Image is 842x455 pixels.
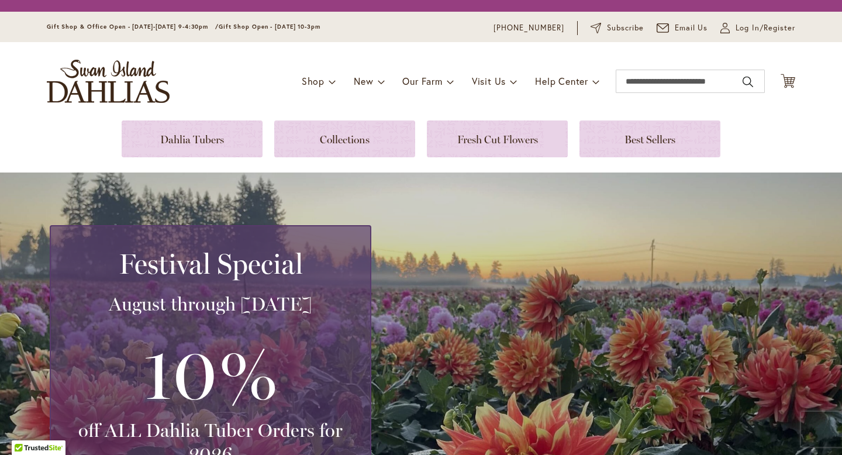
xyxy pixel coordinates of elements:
h3: 10% [65,328,356,419]
h3: August through [DATE] [65,292,356,316]
span: Our Farm [402,75,442,87]
a: Email Us [657,22,708,34]
span: Email Us [675,22,708,34]
a: [PHONE_NUMBER] [494,22,564,34]
span: Shop [302,75,325,87]
span: Help Center [535,75,588,87]
a: store logo [47,60,170,103]
a: Subscribe [591,22,644,34]
span: Gift Shop Open - [DATE] 10-3pm [219,23,320,30]
span: Subscribe [607,22,644,34]
a: Log In/Register [720,22,795,34]
span: New [354,75,373,87]
span: Gift Shop & Office Open - [DATE]-[DATE] 9-4:30pm / [47,23,219,30]
span: Visit Us [472,75,506,87]
span: Log In/Register [736,22,795,34]
h2: Festival Special [65,247,356,280]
